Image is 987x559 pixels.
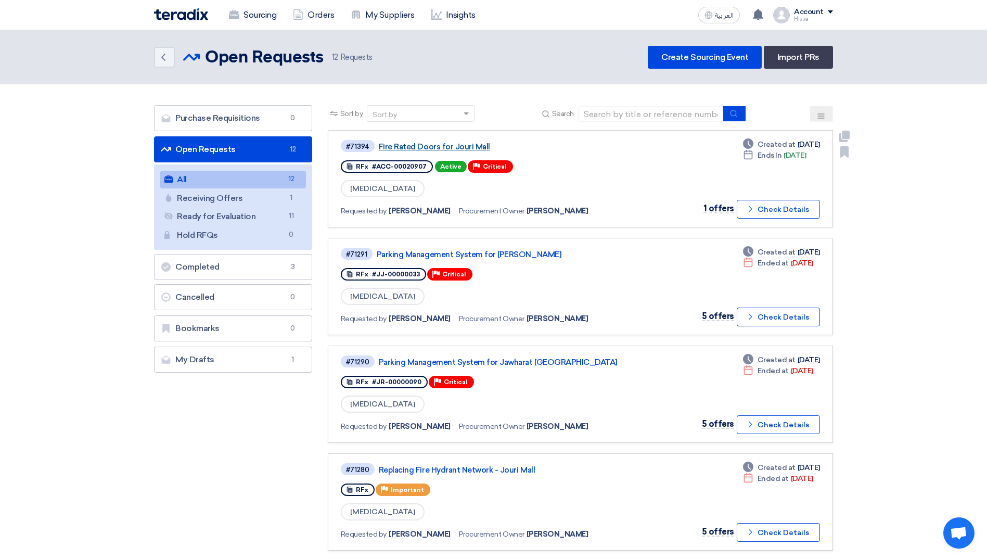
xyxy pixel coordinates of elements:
a: Parking Management System for Jawharat [GEOGRAPHIC_DATA] [379,358,639,367]
span: [PERSON_NAME] [527,421,588,432]
span: [PERSON_NAME] [389,206,451,217]
span: RFx [356,378,368,386]
div: #71291 [346,251,367,258]
span: 11 [285,211,298,222]
div: #71290 [346,359,369,365]
span: Procurement Owner [459,529,524,540]
span: 0 [287,292,299,302]
span: Procurement Owner [459,313,524,324]
span: #JJ-00000033 [372,271,420,278]
span: Ended at [758,473,789,484]
button: Check Details [737,308,820,326]
span: 12 [332,53,338,62]
a: My Suppliers [342,4,422,27]
a: My Drafts1 [154,347,312,373]
a: Import PRs [764,46,833,69]
div: Sort by [373,109,397,120]
a: Completed3 [154,254,312,280]
span: #JR-00000090 [372,378,421,386]
div: [DATE] [743,247,820,258]
img: profile_test.png [773,7,790,23]
span: RFx [356,163,368,170]
span: Requested by [341,421,387,432]
a: Insights [423,4,484,27]
span: Critical [483,163,507,170]
button: Check Details [737,415,820,434]
button: العربية [698,7,740,23]
a: Parking Management System for [PERSON_NAME] [377,250,637,259]
span: Important [391,486,424,493]
a: Sourcing [221,4,285,27]
div: [DATE] [743,150,806,161]
span: Active [435,161,467,172]
span: [PERSON_NAME] [389,529,451,540]
div: Account [794,8,824,17]
button: Check Details [737,200,820,219]
a: Fire Rated Doors for Jouri Mall [379,142,639,151]
span: 0 [287,323,299,334]
span: RFx [356,271,368,278]
a: Replacing Fire Hydrant Network - Jouri Mall [379,465,639,475]
span: Requested by [341,206,387,217]
span: Ends In [758,150,782,161]
span: Requested by [341,529,387,540]
span: العربية [715,12,734,19]
span: 12 [287,144,299,155]
span: Critical [442,271,466,278]
span: Requested by [341,313,387,324]
span: Ended at [758,365,789,376]
span: [PERSON_NAME] [389,421,451,432]
div: Open chat [943,517,975,549]
span: [MEDICAL_DATA] [341,396,425,413]
a: Receiving Offers [160,189,306,207]
a: Hold RFQs [160,226,306,244]
div: [DATE] [743,462,820,473]
span: 1 [285,193,298,204]
span: 0 [287,113,299,123]
a: Purchase Requisitions0 [154,105,312,131]
div: [DATE] [743,258,813,269]
span: 5 offers [702,311,734,321]
a: Create Sourcing Event [648,46,762,69]
span: Critical [444,378,468,386]
span: [MEDICAL_DATA] [341,503,425,520]
span: Procurement Owner [459,206,524,217]
a: Cancelled0 [154,284,312,310]
span: [MEDICAL_DATA] [341,288,425,305]
a: Open Requests12 [154,136,312,162]
span: [PERSON_NAME] [527,206,588,217]
span: Created at [758,354,796,365]
div: [DATE] [743,354,820,365]
span: 5 offers [702,419,734,429]
span: RFx [356,486,368,493]
button: Check Details [737,523,820,542]
span: Created at [758,462,796,473]
span: 1 offers [703,204,734,213]
span: Requests [332,52,373,63]
div: [DATE] [743,473,813,484]
span: Sort by [340,108,363,119]
span: 0 [285,230,298,240]
a: Ready for Evaluation [160,208,306,225]
h2: Open Requests [205,47,324,68]
a: All [160,171,306,188]
span: 1 [287,354,299,365]
input: Search by title or reference number [578,106,724,122]
div: [DATE] [743,139,820,150]
span: [PERSON_NAME] [389,313,451,324]
span: #ACC-00020907 [372,163,427,170]
span: Procurement Owner [459,421,524,432]
span: Search [552,108,574,119]
span: [MEDICAL_DATA] [341,180,425,197]
a: Orders [285,4,342,27]
img: Teradix logo [154,8,208,20]
span: Created at [758,139,796,150]
a: Bookmarks0 [154,315,312,341]
span: [PERSON_NAME] [527,529,588,540]
div: #71280 [346,466,369,473]
span: 5 offers [702,527,734,537]
div: #71394 [346,143,369,150]
div: [DATE] [743,365,813,376]
div: Hissa [794,16,833,22]
span: Created at [758,247,796,258]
